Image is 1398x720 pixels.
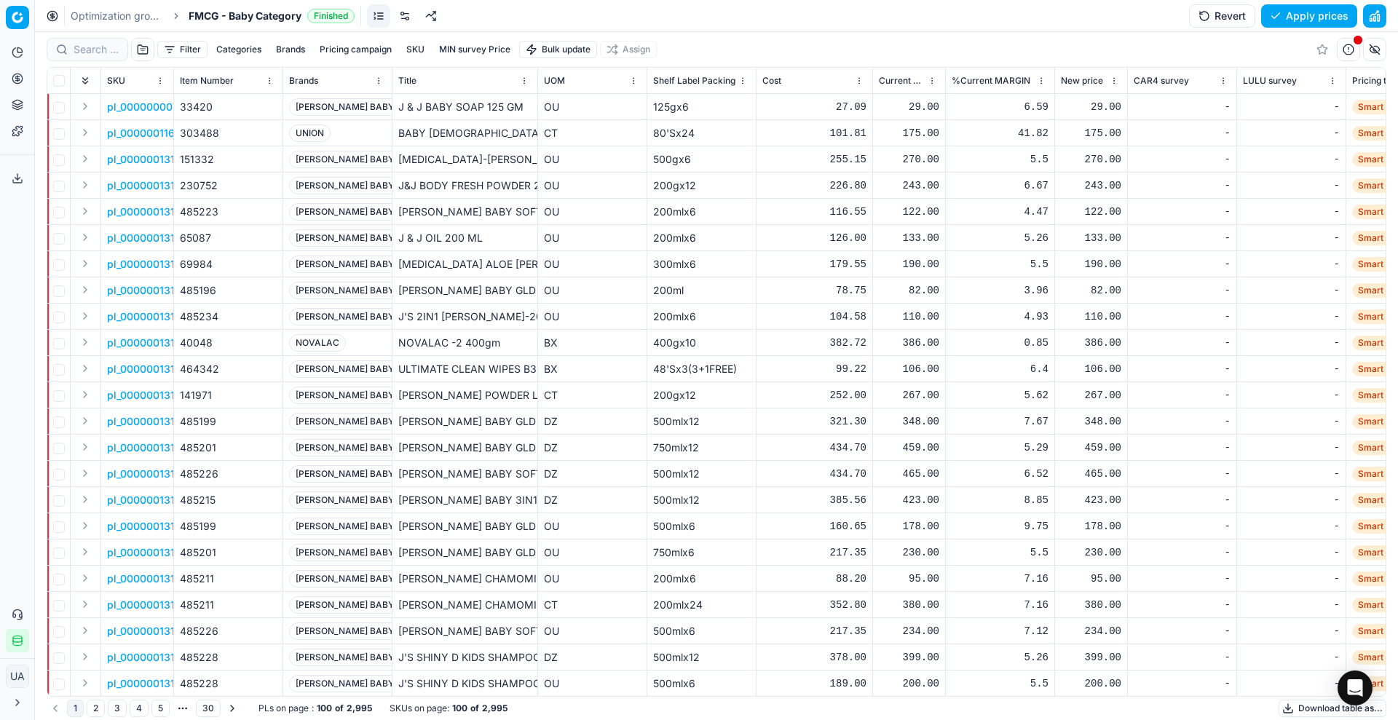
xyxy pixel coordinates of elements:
[76,176,94,194] button: Expand
[180,100,277,114] div: 33420
[879,388,939,403] div: 267.00
[1134,362,1231,376] div: -
[544,362,641,376] div: BX
[151,700,170,717] button: 5
[544,388,641,403] div: CT
[879,414,939,429] div: 348.00
[107,519,201,534] p: pl_0000001312966
[879,205,939,219] div: 122.00
[71,9,164,23] a: Optimization groups
[398,257,532,272] p: [MEDICAL_DATA] ALOE [PERSON_NAME] 300ML
[180,231,277,245] div: 65087
[1243,467,1340,481] div: -
[7,665,28,687] span: UA
[762,283,866,298] div: 78.75
[952,309,1048,324] div: 4.93
[1134,100,1231,114] div: -
[347,703,372,714] strong: 2,995
[952,388,1048,403] div: 5.62
[1243,336,1340,350] div: -
[289,387,400,404] span: [PERSON_NAME] BABY
[107,440,201,455] button: pl_0000001312232
[952,231,1048,245] div: 5.26
[180,414,277,429] div: 485199
[1061,231,1121,245] div: 133.00
[289,465,400,483] span: [PERSON_NAME] BABY
[544,126,641,141] div: CT
[544,309,641,324] div: OU
[289,229,400,247] span: [PERSON_NAME] BABY
[952,100,1048,114] div: 6.59
[1061,388,1121,403] div: 267.00
[107,152,199,167] button: pl_0000001310160
[1134,440,1231,455] div: -
[289,151,400,168] span: [PERSON_NAME] BABY
[1243,75,1297,87] span: LULU survey
[653,75,735,87] span: Shelf Label Packing
[762,336,866,350] div: 382.72
[879,283,939,298] div: 82.00
[762,440,866,455] div: 434.70
[1134,467,1231,481] div: -
[289,308,400,325] span: [PERSON_NAME] BABY
[1061,414,1121,429] div: 348.00
[398,75,416,87] span: Title
[76,386,94,403] button: Expand
[600,41,657,58] button: Assign
[398,493,532,507] p: [PERSON_NAME] BABY 3IN1WASH-500ML
[879,100,939,114] div: 29.00
[1134,414,1231,429] div: -
[157,41,208,58] button: Filter
[107,650,201,665] button: pl_0000001313048
[76,124,94,141] button: Expand
[107,545,200,560] button: pl_0000001312973
[762,309,866,324] div: 104.58
[76,569,94,587] button: Expand
[1243,414,1340,429] div: -
[1061,178,1121,193] div: 243.00
[67,700,84,717] button: 1
[398,205,532,219] p: [PERSON_NAME] BABY SOFT LOTION-200ML
[107,388,197,403] button: pl_0000001311891
[952,205,1048,219] div: 4.47
[1134,231,1231,245] div: -
[107,205,197,219] button: pl_0000001310191
[76,333,94,351] button: Expand
[1134,309,1231,324] div: -
[130,700,149,717] button: 4
[180,152,277,167] div: 151332
[289,282,400,299] span: [PERSON_NAME] BABY
[1061,205,1121,219] div: 122.00
[952,467,1048,481] div: 6.52
[1243,178,1340,193] div: -
[653,100,750,114] div: 125gx6
[6,665,29,688] button: UA
[87,700,105,717] button: 2
[76,72,94,90] button: Expand all
[762,178,866,193] div: 226.80
[289,360,400,378] span: [PERSON_NAME] BABY
[76,307,94,325] button: Expand
[180,362,277,376] div: 464342
[1061,467,1121,481] div: 465.00
[107,598,200,612] button: pl_0000001312997
[1061,362,1121,376] div: 106.00
[76,438,94,456] button: Expand
[879,75,925,87] span: Current price
[653,231,750,245] div: 200mlx6
[762,75,781,87] span: Cost
[1243,257,1340,272] div: -
[180,178,277,193] div: 230752
[762,231,866,245] div: 126.00
[289,203,400,221] span: [PERSON_NAME] BABY
[107,676,200,691] button: pl_0000001313055
[107,231,199,245] button: pl_0000001310214
[76,622,94,639] button: Expand
[653,336,750,350] div: 400gx10
[289,177,400,194] span: [PERSON_NAME] BABY
[210,41,267,58] button: Categories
